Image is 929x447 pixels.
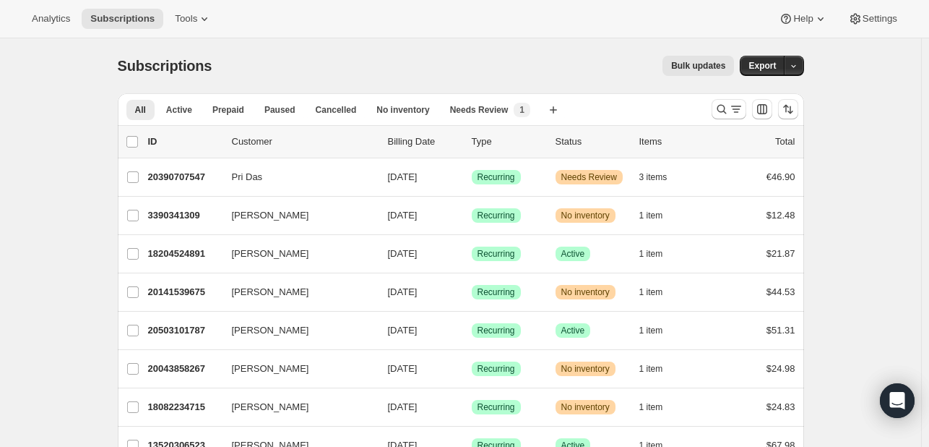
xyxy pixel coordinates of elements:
span: No inventory [561,286,610,298]
p: ID [148,135,220,149]
span: Export [748,60,776,72]
button: [PERSON_NAME] [223,281,368,304]
button: 3 items [639,167,683,187]
div: Type [472,135,544,149]
div: 3390341309[PERSON_NAME][DATE]SuccessRecurringWarningNo inventory1 item$12.48 [148,205,795,226]
span: No inventory [561,401,610,413]
span: 1 item [639,248,663,260]
span: [PERSON_NAME] [232,247,309,261]
button: 1 item [639,282,679,302]
div: 20390707547Pri Das[DATE]SuccessRecurringWarningNeeds Review3 items€46.90 [148,167,795,187]
p: 3390341309 [148,208,220,223]
p: Customer [232,135,376,149]
span: [DATE] [388,286,418,297]
button: [PERSON_NAME] [223,396,368,419]
span: Tools [175,13,197,25]
span: Cancelled [316,104,357,116]
span: Bulk updates [671,60,725,72]
span: Recurring [478,363,515,375]
button: 1 item [639,205,679,226]
span: Subscriptions [90,13,155,25]
button: Create new view [542,100,565,120]
p: 18204524891 [148,247,220,261]
p: 20390707547 [148,170,220,184]
span: Recurring [478,210,515,221]
button: [PERSON_NAME] [223,242,368,265]
button: Export [740,56,785,76]
span: $21.87 [766,248,795,259]
span: $12.48 [766,210,795,221]
span: Active [166,104,192,116]
span: $24.83 [766,401,795,412]
span: Paused [264,104,295,116]
div: 20141539675[PERSON_NAME][DATE]SuccessRecurringWarningNo inventory1 item$44.53 [148,282,795,302]
button: Pri Das [223,166,368,189]
span: Pri Das [232,170,263,184]
div: Items [639,135,712,149]
div: 18204524891[PERSON_NAME][DATE]SuccessRecurringSuccessActive1 item$21.87 [148,244,795,264]
span: 3 items [639,171,667,183]
button: Bulk updates [662,56,734,76]
span: Settings [863,13,897,25]
button: 1 item [639,359,679,379]
span: No inventory [376,104,429,116]
span: No inventory [561,210,610,221]
button: Search and filter results [712,99,746,119]
div: 20043858267[PERSON_NAME][DATE]SuccessRecurringWarningNo inventory1 item$24.98 [148,359,795,379]
button: 1 item [639,320,679,341]
button: 1 item [639,244,679,264]
span: [DATE] [388,171,418,182]
button: [PERSON_NAME] [223,204,368,227]
p: Billing Date [388,135,460,149]
div: Open Intercom Messenger [880,383,915,418]
button: Sort the results [778,99,798,119]
span: [DATE] [388,248,418,259]
span: [DATE] [388,325,418,336]
span: [PERSON_NAME] [232,285,309,299]
p: 20141539675 [148,285,220,299]
span: 1 item [639,286,663,298]
p: Total [775,135,795,149]
span: Help [793,13,813,25]
div: 20503101787[PERSON_NAME][DATE]SuccessRecurringSuccessActive1 item$51.31 [148,320,795,341]
span: [PERSON_NAME] [232,323,309,338]
button: Subscriptions [82,9,163,29]
span: Active [561,325,585,336]
span: $51.31 [766,325,795,336]
span: Recurring [478,286,515,298]
button: 1 item [639,397,679,417]
span: No inventory [561,363,610,375]
span: €46.90 [766,171,795,182]
span: All [135,104,146,116]
button: Customize table column order and visibility [752,99,772,119]
span: [DATE] [388,210,418,221]
span: Needs Review [561,171,617,183]
span: $24.98 [766,363,795,374]
span: $44.53 [766,286,795,297]
span: Recurring [478,171,515,183]
span: Recurring [478,325,515,336]
span: [PERSON_NAME] [232,362,309,376]
span: 1 [519,104,524,116]
span: Recurring [478,401,515,413]
span: Prepaid [212,104,244,116]
span: Subscriptions [118,58,212,74]
button: Help [770,9,836,29]
div: 18082234715[PERSON_NAME][DATE]SuccessRecurringWarningNo inventory1 item$24.83 [148,397,795,417]
p: 20043858267 [148,362,220,376]
span: 1 item [639,401,663,413]
span: Active [561,248,585,260]
p: 20503101787 [148,323,220,338]
span: [PERSON_NAME] [232,208,309,223]
span: [PERSON_NAME] [232,400,309,414]
span: 1 item [639,363,663,375]
p: 18082234715 [148,400,220,414]
span: [DATE] [388,363,418,374]
div: IDCustomerBilling DateTypeStatusItemsTotal [148,135,795,149]
span: [DATE] [388,401,418,412]
button: Tools [166,9,220,29]
button: [PERSON_NAME] [223,357,368,380]
button: Settings [839,9,906,29]
button: [PERSON_NAME] [223,319,368,342]
p: Status [556,135,628,149]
